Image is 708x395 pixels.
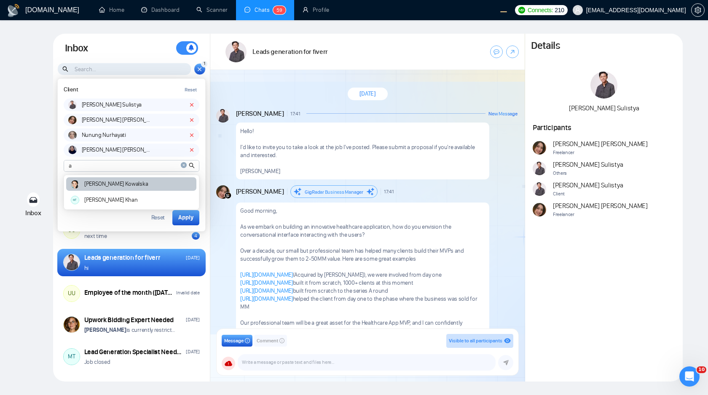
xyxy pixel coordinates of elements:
span: Message [224,337,244,345]
span: Freelancer [553,211,648,219]
div: Employee of the month ([DATE]) [84,288,174,297]
a: homeHome [99,6,124,13]
span: Visible to all participants [449,338,502,344]
h1: Leads generation for fiverr [252,47,328,56]
div: UU [64,286,80,302]
img: Ari Sulistya [225,41,247,62]
article: [PERSON_NAME] Khan [84,197,138,203]
img: Naswati Naswati [68,146,77,154]
a: setting [691,7,705,13]
p: Job closed [84,358,110,366]
span: [PERSON_NAME] [236,187,284,196]
div: 1 [201,61,208,67]
div: [DATE] [186,316,199,324]
div: Leads generation for fiverr [84,253,161,262]
article: [PERSON_NAME] Kowalska [84,181,148,187]
div: Lead Generation Specialist Needed for Growing Business [84,347,184,357]
div: Reset [185,86,197,94]
span: Comment [257,337,278,345]
span: 10 [697,366,706,373]
button: setting [691,3,705,17]
input: Search... [58,63,191,75]
img: upwork-logo.png [518,7,525,13]
h1: Details [531,40,560,52]
div: 4 [192,232,200,240]
span: 5 [276,7,279,13]
a: [URL][DOMAIN_NAME] [240,271,293,278]
p: next time [84,232,107,240]
span: [PERSON_NAME] [PERSON_NAME] [553,139,648,149]
span: Connects: [528,5,553,15]
div: Upwork Bidding Expert Needed [84,315,174,325]
p: is currently restricted from this conversation [84,326,177,334]
span: New Message [488,111,518,116]
iframe: Intercom live chat [679,366,700,387]
span: [PERSON_NAME] [PERSON_NAME] [553,201,648,211]
img: Irene Buht [64,317,80,333]
img: gigradar-bm.png [225,192,231,199]
sup: 59 [273,6,286,14]
button: Messageinfo-circle [222,335,252,347]
span: search [189,161,196,170]
a: [URL][DOMAIN_NAME] [240,295,293,302]
span: Inbox [25,209,41,217]
span: info-circle [245,338,250,343]
img: Andrian Marsella [68,116,77,124]
article: Nunung Nurhayati [82,132,152,138]
strong: [PERSON_NAME] [84,326,126,334]
span: Client [553,190,623,198]
div: Reset [151,215,165,221]
span: [PERSON_NAME] Sulistya [569,104,639,112]
a: userProfile [303,6,329,13]
h1: Participants [533,123,676,132]
a: dashboardDashboard [141,6,180,13]
span: [DATE] [359,90,376,98]
article: [PERSON_NAME] [PERSON_NAME] [82,147,152,153]
span: 9 [279,7,282,13]
label: Client [64,87,78,93]
img: Ari Sulistya [64,254,80,270]
article: [PERSON_NAME] Sulistya [82,102,152,108]
h1: Inbox [65,41,88,56]
a: searchScanner [196,6,228,13]
span: GigRadar Business Manager [305,189,363,195]
button: Commentinfo-circle [254,335,287,347]
img: logo [7,4,20,17]
div: Apply [178,213,193,222]
img: Ari Sulistya [68,101,77,109]
img: Ari Sulistya [590,72,617,99]
button: Reset [182,85,199,95]
article: [PERSON_NAME] [PERSON_NAME] [82,117,152,123]
img: Ari Sulistya [533,182,546,196]
a: [URL][DOMAIN_NAME] [240,287,293,294]
span: [PERSON_NAME] Sulistya [553,160,623,169]
p: Hello! I'd like to invite you to take a look at the job I've posted. Please submit a proposal if ... [240,127,485,175]
span: 17:41 [384,188,394,195]
a: [URL][DOMAIN_NAME] [240,279,293,286]
div: MT [64,349,80,365]
span: [PERSON_NAME] Sulistya [553,181,623,190]
img: Ari [216,109,230,123]
input: Anyone [64,160,199,171]
img: Agnieszka Kowalska [71,180,79,189]
span: 17:41 [290,110,300,117]
div: Invalid date [176,289,199,297]
img: Andrian [216,185,230,199]
span: user [575,7,581,13]
span: Others [553,169,623,177]
div: [DATE] [186,348,199,356]
span: 210 [555,5,564,15]
img: Ari Sulistya [533,162,546,175]
span: Freelancer [553,149,648,157]
button: Reset [145,210,171,225]
span: close-circle [181,161,187,169]
img: Nunung Nurhayati [68,131,77,139]
img: Andrian Marsella [533,203,546,216]
img: Andrian Marsella [533,141,546,155]
span: info-circle [279,338,284,343]
div: MT [71,196,79,204]
p: hi [84,264,88,272]
span: eye [504,337,511,344]
a: messageChats59 [244,6,286,13]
